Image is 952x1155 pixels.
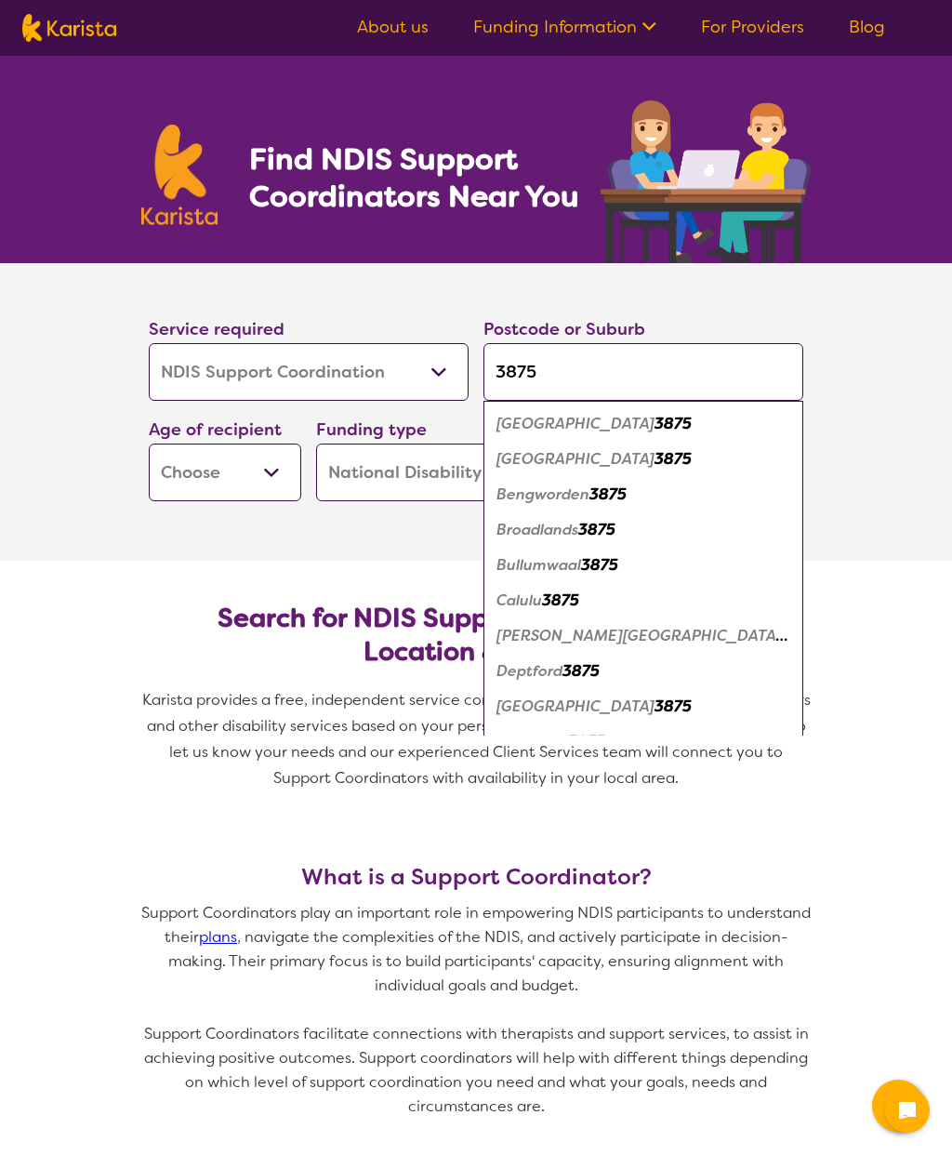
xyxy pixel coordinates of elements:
[589,485,627,504] em: 3875
[493,724,794,760] div: Eastwood 3875
[654,697,692,716] em: 3875
[493,689,794,724] div: East Bairnsdale 3875
[493,583,794,618] div: Calulu 3875
[493,548,794,583] div: Bullumwaal 3875
[141,125,218,225] img: Karista logo
[496,414,654,433] em: [GEOGRAPHIC_DATA]
[142,690,814,788] span: Karista provides a free, independent service connecting you with NDIS Support Coordinators and ot...
[562,661,600,681] em: 3875
[568,732,605,751] em: 3875
[496,732,568,751] em: Eastwood
[601,100,811,263] img: support-coordination
[493,477,794,512] div: Bengworden 3875
[542,591,579,610] em: 3875
[578,520,615,539] em: 3875
[496,591,542,610] em: Calulu
[654,414,692,433] em: 3875
[496,555,581,575] em: Bullumwaal
[701,16,804,38] a: For Providers
[149,418,282,441] label: Age of recipient
[199,927,237,947] a: plans
[149,318,284,340] label: Service required
[164,602,788,669] h2: Search for NDIS Support Coordinators by Location & Needs
[249,140,593,215] h1: Find NDIS Support Coordinators Near You
[493,512,794,548] div: Broadlands 3875
[473,16,656,38] a: Funding Information
[496,661,562,681] em: Deptford
[849,16,885,38] a: Blog
[493,406,794,442] div: Bairnsdale 3875
[483,318,645,340] label: Postcode or Suburb
[496,520,578,539] em: Broadlands
[141,864,811,890] h3: What is a Support Coordinator?
[141,901,811,998] p: Support Coordinators play an important role in empowering NDIS participants to understand their ,...
[316,418,427,441] label: Funding type
[493,442,794,477] div: Banksia Peninsula 3875
[654,449,692,469] em: 3875
[493,654,794,689] div: Deptford 3875
[483,343,803,401] input: Type
[141,1022,811,1119] p: Support Coordinators facilitate connections with therapists and support services, to assist in ac...
[872,1080,924,1132] button: Channel Menu
[581,555,618,575] em: 3875
[22,14,116,42] img: Karista logo
[496,449,654,469] em: [GEOGRAPHIC_DATA]
[357,16,429,38] a: About us
[493,618,794,654] div: Clifton Creek 3875
[496,626,787,645] em: [PERSON_NAME][GEOGRAPHIC_DATA]
[496,485,589,504] em: Bengworden
[496,697,654,716] em: [GEOGRAPHIC_DATA]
